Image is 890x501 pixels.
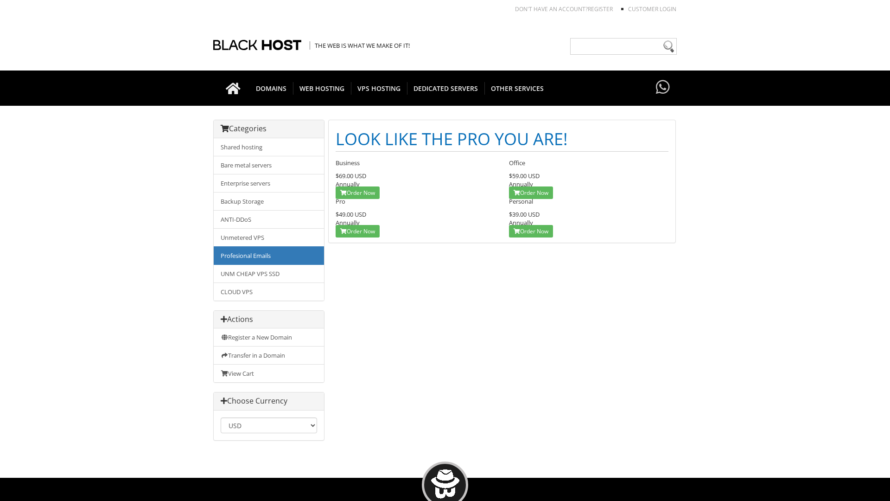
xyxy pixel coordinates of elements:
[407,82,485,95] span: DEDICATED SERVERS
[509,186,553,199] a: Order Now
[214,192,324,211] a: Backup Storage
[214,138,324,156] a: Shared hosting
[336,210,366,218] span: $49.00 USD
[509,210,540,218] span: $39.00 USD
[509,197,533,206] span: Personal
[214,264,324,283] a: UNM CHEAP VPS SSD
[214,174,324,193] a: Enterprise servers
[336,172,366,180] span: $69.00 USD
[336,172,495,188] div: Annually
[570,38,677,55] input: Need help?
[654,71,672,105] a: Have questions?
[221,315,317,324] h3: Actions
[509,159,525,167] span: Office
[588,5,613,13] a: REGISTER
[484,82,550,95] span: OTHER SERVICES
[336,159,360,167] span: Business
[310,41,410,50] span: The Web is what we make of it!
[249,71,293,106] a: DOMAINS
[407,71,485,106] a: DEDICATED SERVERS
[221,397,317,405] h3: Choose Currency
[509,225,553,238] a: Order Now
[509,172,540,180] span: $59.00 USD
[431,469,460,499] img: BlackHOST mascont, Blacky.
[628,5,676,13] a: Customer Login
[214,228,324,247] a: Unmetered VPS
[336,210,495,227] div: Annually
[336,225,380,238] a: Order Now
[293,82,351,95] span: WEB HOSTING
[214,346,324,365] a: Transfer in a Domain
[509,210,668,227] div: Annually
[484,71,550,106] a: OTHER SERVICES
[293,71,351,106] a: WEB HOSTING
[336,186,380,199] a: Order Now
[214,210,324,229] a: ANTI-DDoS
[216,71,250,106] a: Go to homepage
[214,156,324,174] a: Bare metal servers
[214,364,324,382] a: View Cart
[249,82,293,95] span: DOMAINS
[336,127,668,152] h1: LOOK LIKE THE PRO YOU ARE!
[501,5,613,13] li: Don't have an account?
[509,172,668,188] div: Annually
[221,125,317,133] h3: Categories
[214,246,324,265] a: Profesional Emails
[351,82,407,95] span: VPS HOSTING
[351,71,407,106] a: VPS HOSTING
[214,328,324,347] a: Register a New Domain
[336,197,345,206] span: Pro
[214,283,324,301] a: CLOUD VPS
